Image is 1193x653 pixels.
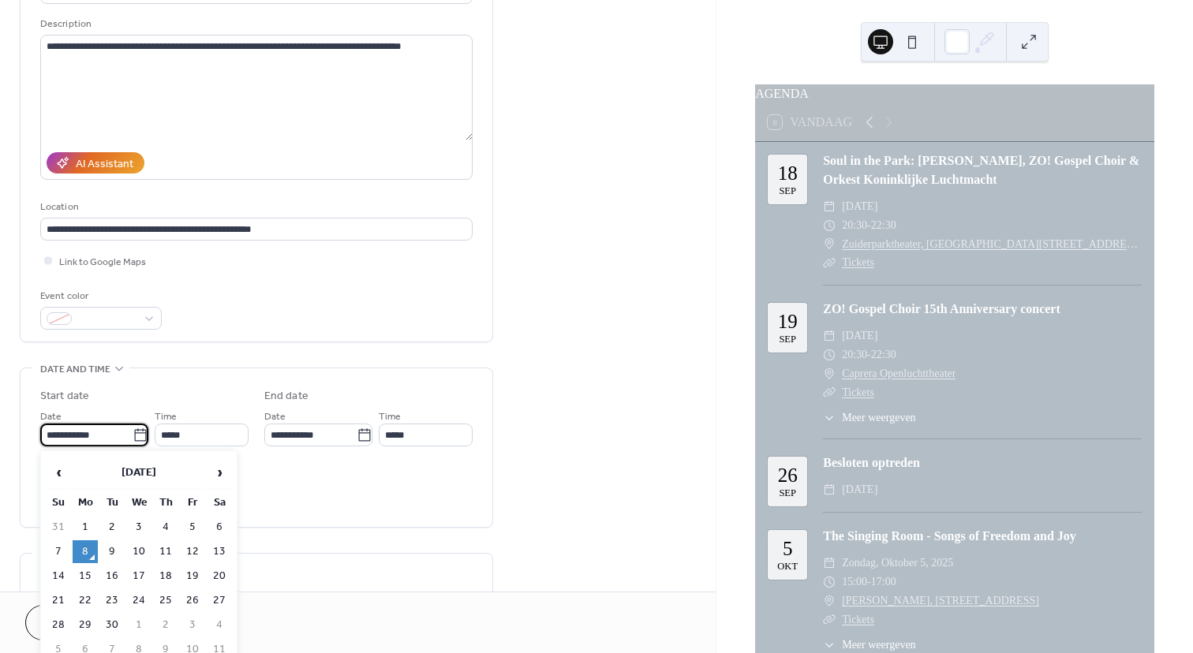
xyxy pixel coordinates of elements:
td: 18 [153,565,178,588]
td: 11 [153,540,178,563]
td: 22 [73,589,98,612]
td: 14 [46,565,71,588]
td: 10 [126,540,151,563]
div: sep [779,488,796,498]
div: Besloten optreden [823,453,1142,472]
div: Start date [40,388,89,405]
th: Th [153,491,178,514]
td: 31 [46,516,71,539]
td: 8 [73,540,98,563]
div: sep [779,334,796,345]
span: - [867,573,871,591]
div: Location [40,199,469,215]
td: 26 [180,589,205,612]
a: Tickets [842,256,874,268]
th: Mo [73,491,98,514]
span: [DATE] [842,197,877,216]
td: 27 [207,589,232,612]
span: 22:30 [871,345,896,364]
div: AGENDA [755,84,1154,103]
th: We [126,491,151,514]
td: 4 [153,516,178,539]
div: 26 [778,465,798,485]
div: 19 [778,312,798,331]
div: Event color [40,288,159,304]
div: 5 [783,539,793,558]
td: 6 [207,516,232,539]
td: 3 [180,614,205,636]
span: Meer weergeven [842,636,915,653]
td: 21 [46,589,71,612]
th: [DATE] [73,456,205,490]
span: 20:30 [842,345,867,364]
div: ​ [823,253,836,272]
div: ​ [823,364,836,383]
div: 18 [778,163,798,183]
th: Sa [207,491,232,514]
span: 17:00 [871,573,896,591]
a: Zuiderparktheater, [GEOGRAPHIC_DATA][STREET_ADDRESS] [842,235,1142,254]
button: ​Meer weergeven [823,409,915,426]
td: 24 [126,589,151,612]
div: ​ [823,216,836,235]
span: Date [40,409,62,425]
span: [DATE] [842,480,877,499]
span: [DATE] [842,326,877,345]
button: Cancel [25,605,122,640]
span: Date and time [40,361,110,378]
td: 20 [207,565,232,588]
div: AI Assistant [76,156,133,173]
a: Tickets [842,614,874,625]
div: Description [40,16,469,32]
div: ​ [823,573,836,591]
td: 1 [126,614,151,636]
div: ​ [823,480,836,499]
td: 25 [153,589,178,612]
td: 15 [73,565,98,588]
td: 23 [99,589,125,612]
span: ‹ [47,457,70,488]
div: ​ [823,197,836,216]
td: 16 [99,565,125,588]
div: ​ [823,409,836,426]
th: Su [46,491,71,514]
span: › [208,457,231,488]
span: Time [379,409,401,425]
div: ​ [823,345,836,364]
div: okt [777,562,798,572]
button: AI Assistant [47,152,144,174]
span: 15:00 [842,573,867,591]
td: 13 [207,540,232,563]
a: The Singing Room - Songs of Freedom and Joy [823,529,1076,543]
span: - [867,345,871,364]
div: ​ [823,383,836,402]
span: Date [264,409,286,425]
span: 22:30 [871,216,896,235]
div: ​ [823,591,836,610]
div: ​ [823,326,836,345]
td: 2 [99,516,125,539]
td: 17 [126,565,151,588]
th: Tu [99,491,125,514]
span: Link to Google Maps [59,254,146,271]
td: 30 [99,614,125,636]
td: 4 [207,614,232,636]
button: ​Meer weergeven [823,636,915,653]
a: [PERSON_NAME], [STREET_ADDRESS] [842,591,1039,610]
td: 29 [73,614,98,636]
a: Tickets [842,386,874,398]
a: ZO! Gospel Choir 15th Anniversary concert [823,302,1060,315]
div: ​ [823,636,836,653]
td: 28 [46,614,71,636]
div: ​ [823,235,836,254]
td: 1 [73,516,98,539]
div: End date [264,388,309,405]
td: 19 [180,565,205,588]
span: Meer weergeven [842,409,915,426]
td: 2 [153,614,178,636]
span: 20:30 [842,216,867,235]
td: 7 [46,540,71,563]
div: ​ [823,554,836,573]
div: ​ [823,610,836,629]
